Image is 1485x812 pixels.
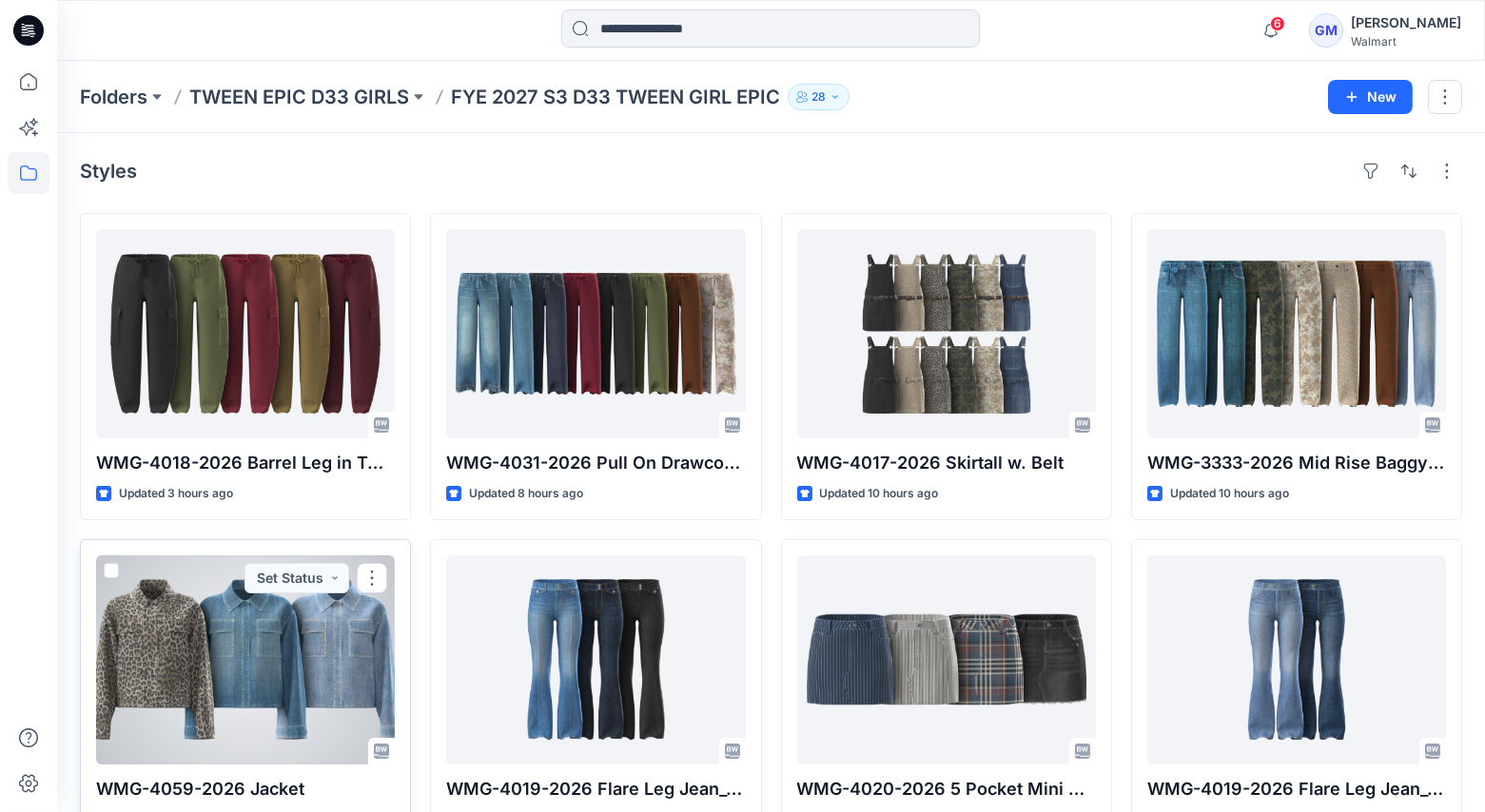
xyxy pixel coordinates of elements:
[80,84,147,110] a: Folders
[811,87,826,107] p: 28
[446,555,745,764] a: WMG-4019-2026 Flare Leg Jean_Opt2
[96,229,395,438] a: WMG-4018-2026 Barrel Leg in Twill_Opt 2
[189,84,409,110] a: TWEEN EPIC D33 GIRLS
[1170,484,1289,504] p: Updated 10 hours ago
[1147,229,1446,438] a: WMG-3333-2026 Mid Rise Baggy Straight Pant
[446,450,745,476] p: WMG-4031-2026 Pull On Drawcord Wide Leg_Opt3
[96,776,395,802] p: WMG-4059-2026 Jacket
[797,776,1096,802] p: WMG-4020-2026 5 Pocket Mini Skirt
[96,555,395,764] a: WMG-4059-2026 Jacket
[446,229,745,438] a: WMG-4031-2026 Pull On Drawcord Wide Leg_Opt3
[1270,16,1285,31] span: 6
[80,160,137,183] h4: Styles
[1328,80,1413,114] button: New
[451,84,780,110] p: FYE 2027 S3 D33 TWEEN GIRL EPIC
[1351,11,1461,34] div: [PERSON_NAME]
[96,450,395,476] p: WMG-4018-2026 Barrel Leg in Twill_Opt 2
[119,484,233,504] p: Updated 3 hours ago
[1309,13,1343,48] div: GM
[788,84,850,110] button: 28
[1147,555,1446,764] a: WMG-4019-2026 Flare Leg Jean_Opt1
[797,450,1096,476] p: WMG-4017-2026 Skirtall w. Belt
[1147,450,1446,476] p: WMG-3333-2026 Mid Rise Baggy Straight Pant
[797,555,1096,764] a: WMG-4020-2026 5 Pocket Mini Skirt
[469,484,583,504] p: Updated 8 hours ago
[1351,34,1461,48] div: Walmart
[797,229,1096,438] a: WMG-4017-2026 Skirtall w. Belt
[446,776,745,802] p: WMG-4019-2026 Flare Leg Jean_Opt2
[1147,776,1446,802] p: WMG-4019-2026 Flare Leg Jean_Opt1
[820,484,939,504] p: Updated 10 hours ago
